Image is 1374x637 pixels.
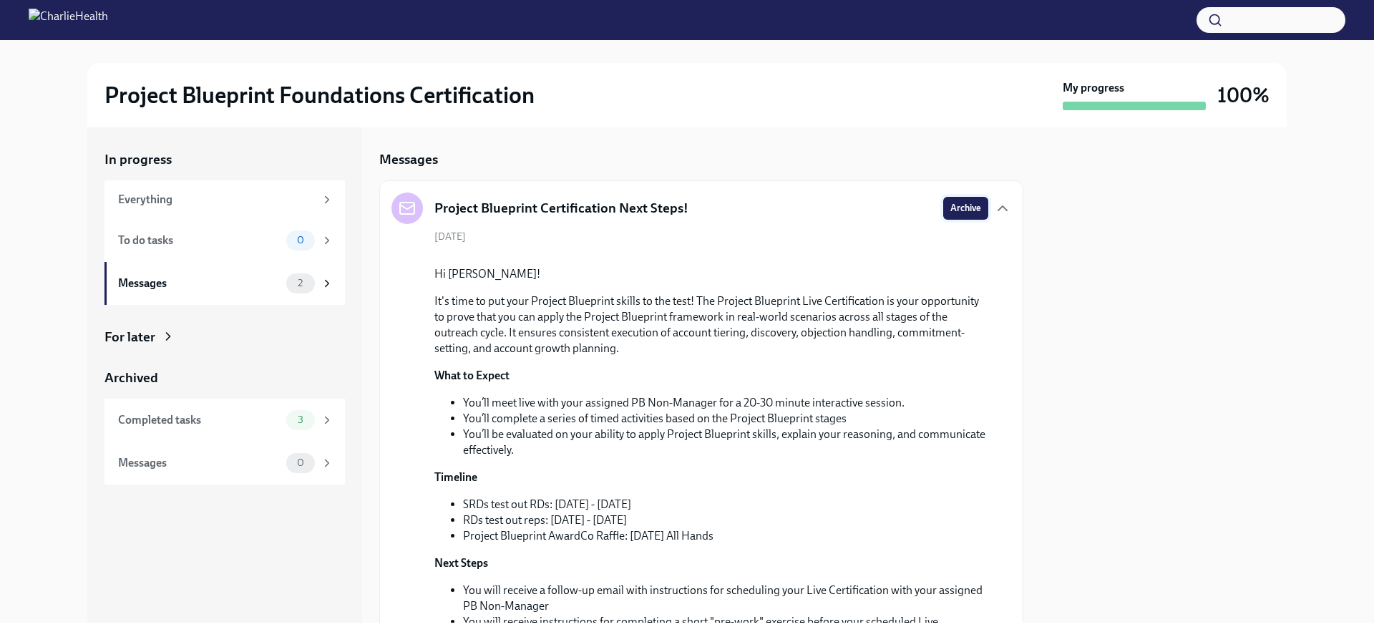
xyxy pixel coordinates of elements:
[104,81,535,110] h2: Project Blueprint Foundations Certification
[434,470,477,484] strong: Timeline
[434,230,466,243] span: [DATE]
[104,399,345,442] a: Completed tasks3
[463,427,988,458] li: You’ll be evaluated on your ability to apply Project Blueprint skills, explain your reasoning, an...
[434,293,988,356] p: It's time to put your Project Blueprint skills to the test! The Project Blueprint Live Certificat...
[379,150,438,169] h5: Messages
[289,278,311,288] span: 2
[104,369,345,387] a: Archived
[943,197,988,220] button: Archive
[434,556,488,570] strong: Next Steps
[1217,82,1270,108] h3: 100%
[104,328,345,346] a: For later
[463,512,988,528] li: RDs test out reps: [DATE] - [DATE]
[463,395,988,411] li: You’ll meet live with your assigned PB Non-Manager for a 20-30 minute interactive session.
[104,150,345,169] a: In progress
[29,9,108,31] img: CharlieHealth
[104,262,345,305] a: Messages2
[1063,80,1124,96] strong: My progress
[104,442,345,485] a: Messages0
[463,497,988,512] li: SRDs test out RDs: [DATE] - [DATE]
[288,235,313,245] span: 0
[434,266,988,282] p: Hi [PERSON_NAME]!
[118,455,281,471] div: Messages
[104,219,345,262] a: To do tasks0
[289,414,312,425] span: 3
[118,233,281,248] div: To do tasks
[463,411,988,427] li: You’ll complete a series of timed activities based on the Project Blueprint stages
[118,276,281,291] div: Messages
[463,583,988,614] li: You will receive a follow-up email with instructions for scheduling your Live Certification with ...
[118,412,281,428] div: Completed tasks
[434,199,688,218] h5: Project Blueprint Certification Next Steps!
[288,457,313,468] span: 0
[434,369,510,382] strong: What to Expect
[118,192,315,208] div: Everything
[463,528,988,544] li: Project Blueprint AwardCo Raffle: [DATE] All Hands
[104,180,345,219] a: Everything
[950,201,981,215] span: Archive
[104,328,155,346] div: For later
